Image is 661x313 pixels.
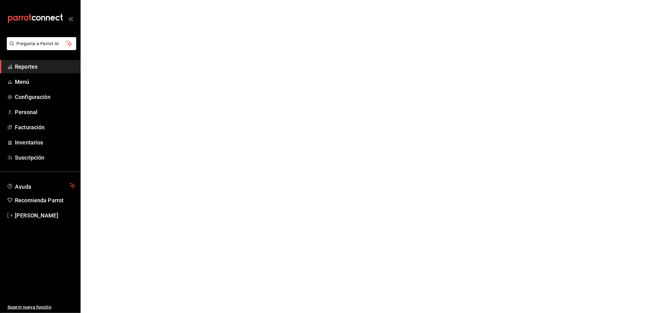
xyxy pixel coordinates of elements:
span: Reportes [15,62,75,71]
span: Suscripción [15,153,75,162]
span: Ayuda [15,182,67,189]
span: Inventarios [15,138,75,147]
button: Pregunta a Parrot AI [7,37,76,50]
span: Menú [15,78,75,86]
span: [PERSON_NAME] [15,211,75,220]
span: Facturación [15,123,75,131]
button: open_drawer_menu [68,16,73,21]
span: Pregunta a Parrot AI [17,41,67,47]
span: Sugerir nueva función [7,304,75,311]
a: Pregunta a Parrot AI [4,45,76,51]
span: Personal [15,108,75,116]
span: Configuración [15,93,75,101]
span: Recomienda Parrot [15,196,75,204]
